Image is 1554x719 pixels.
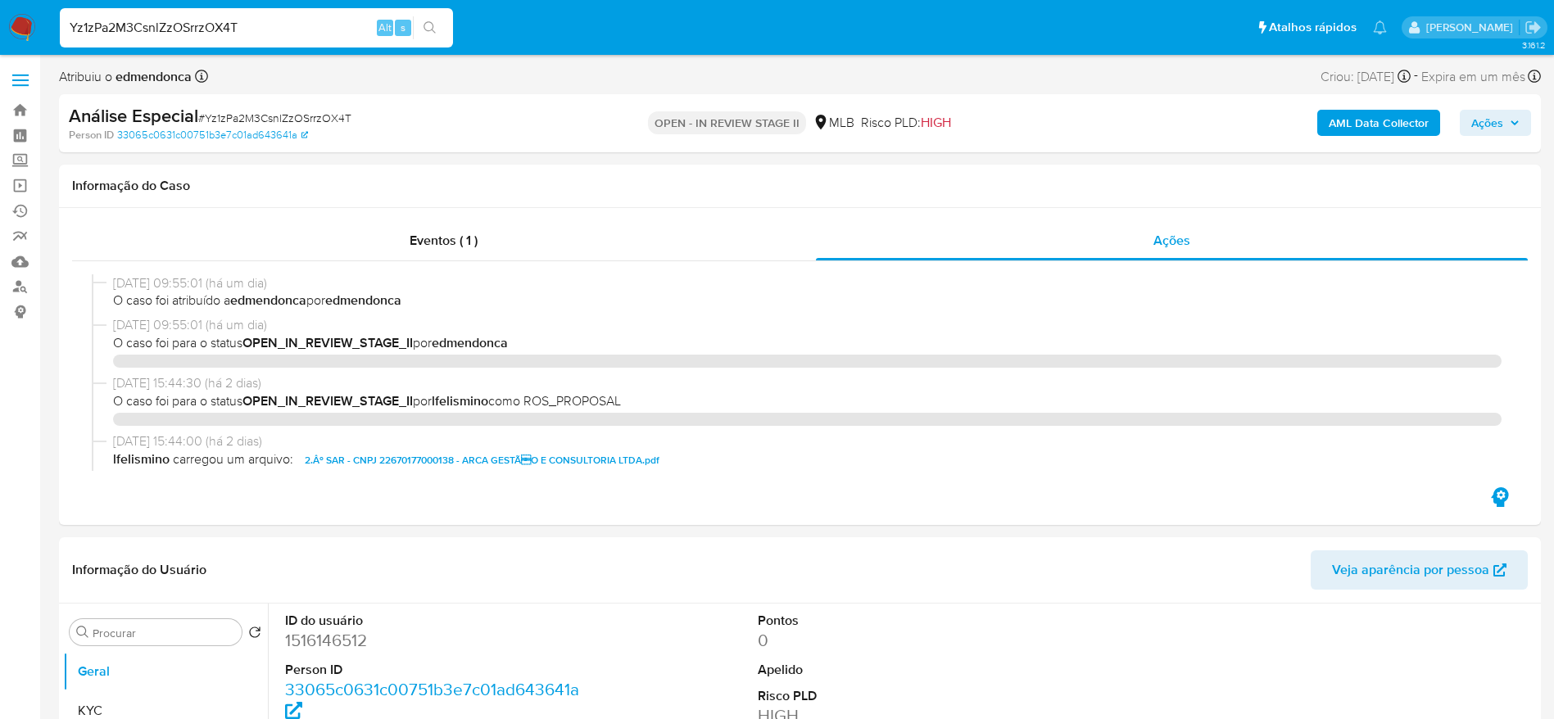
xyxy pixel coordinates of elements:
[59,68,192,86] span: Atribuiu o
[1471,110,1503,136] span: Ações
[921,113,951,132] span: HIGH
[1426,20,1519,35] p: eduardo.dutra@mercadolivre.com
[413,16,446,39] button: search-icon
[112,67,192,86] b: edmendonca
[248,626,261,644] button: Retornar ao pedido padrão
[1421,68,1525,86] span: Expira em um mês
[1269,19,1357,36] span: Atalhos rápidos
[117,128,308,142] a: 33065c0631c00751b3e7c01ad643641a
[401,20,405,35] span: s
[63,652,268,691] button: Geral
[76,626,89,639] button: Procurar
[198,110,351,126] span: # Yz1zPa2M3CsnlZzOSrrzOX4T
[410,231,478,250] span: Eventos ( 1 )
[285,612,584,630] dt: ID do usuário
[1373,20,1387,34] a: Notificações
[93,626,235,640] input: Procurar
[1329,110,1429,136] b: AML Data Collector
[285,629,584,652] dd: 1516146512
[758,687,1057,705] dt: Risco PLD
[813,114,854,132] div: MLB
[72,178,1528,194] h1: Informação do Caso
[1153,231,1190,250] span: Ações
[758,612,1057,630] dt: Pontos
[1525,19,1542,36] a: Sair
[758,661,1057,679] dt: Apelido
[861,114,951,132] span: Risco PLD:
[758,629,1057,652] dd: 0
[69,102,198,129] b: Análise Especial
[1311,550,1528,590] button: Veja aparência por pessoa
[69,128,114,142] b: Person ID
[1332,550,1489,590] span: Veja aparência por pessoa
[1317,110,1440,136] button: AML Data Collector
[648,111,806,134] p: OPEN - IN REVIEW STAGE II
[378,20,392,35] span: Alt
[1414,66,1418,88] span: -
[1460,110,1531,136] button: Ações
[1321,66,1411,88] div: Criou: [DATE]
[72,562,206,578] h1: Informação do Usuário
[285,661,584,679] dt: Person ID
[60,17,453,38] input: Pesquise usuários ou casos...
